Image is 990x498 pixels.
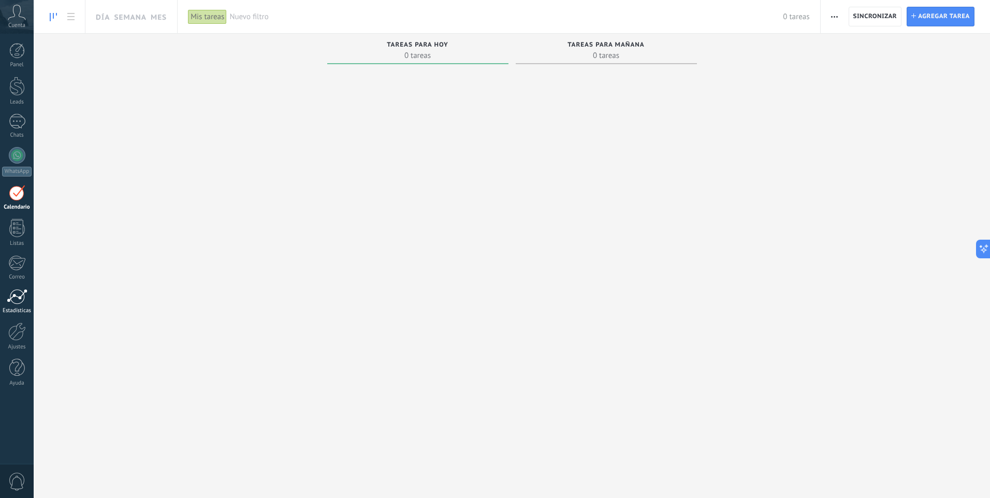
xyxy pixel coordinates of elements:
a: To-do list [62,7,80,27]
div: Calendario [2,204,32,211]
div: Tareas para hoy [332,41,503,50]
div: Estadísticas [2,307,32,314]
span: Tareas para mañana [567,41,645,49]
span: Nuevo filtro [229,12,783,22]
span: Sincronizar [853,13,897,20]
div: Correo [2,274,32,281]
div: Leads [2,99,32,106]
div: Chats [2,132,32,139]
a: To-do line [45,7,62,27]
span: 0 tareas [521,50,692,61]
span: 0 tareas [332,50,503,61]
div: Tareas para mañana [521,41,692,50]
button: Sincronizar [849,7,902,26]
div: WhatsApp [2,167,32,177]
div: Ajustes [2,344,32,350]
div: Panel [2,62,32,68]
button: Agregar tarea [907,7,974,26]
span: Agregar tarea [918,7,970,26]
button: Más [827,7,842,26]
span: Tareas para hoy [387,41,448,49]
div: Listas [2,240,32,247]
span: 0 tareas [783,12,809,22]
div: Mis tareas [188,9,227,24]
div: Ayuda [2,380,32,387]
span: Cuenta [8,22,25,29]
